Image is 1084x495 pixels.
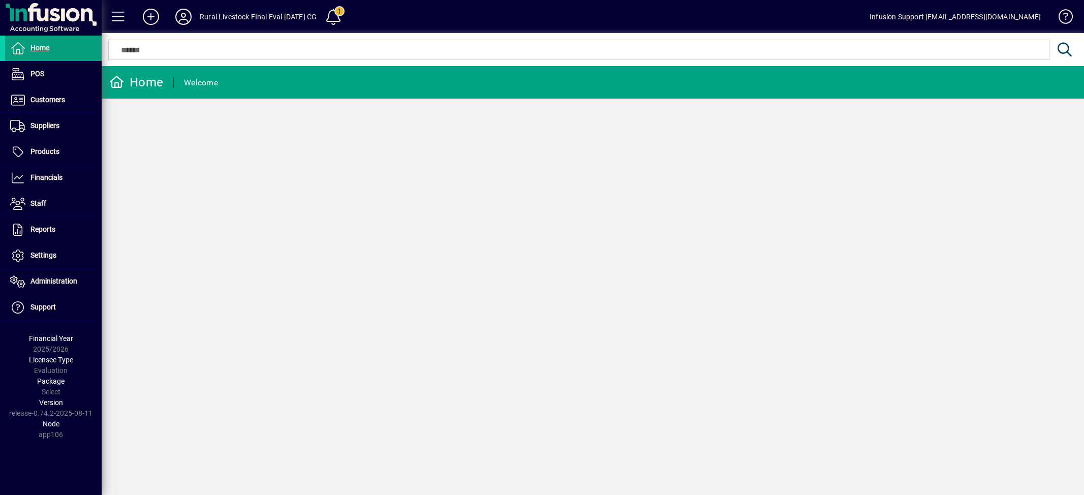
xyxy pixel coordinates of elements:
[30,70,44,78] span: POS
[30,121,59,130] span: Suppliers
[167,8,200,26] button: Profile
[184,75,218,91] div: Welcome
[30,277,77,285] span: Administration
[5,269,102,294] a: Administration
[29,356,73,364] span: Licensee Type
[30,303,56,311] span: Support
[135,8,167,26] button: Add
[30,199,46,207] span: Staff
[5,191,102,216] a: Staff
[5,139,102,165] a: Products
[5,61,102,87] a: POS
[109,74,163,90] div: Home
[39,398,63,407] span: Version
[5,295,102,320] a: Support
[870,9,1041,25] div: Infusion Support [EMAIL_ADDRESS][DOMAIN_NAME]
[5,87,102,113] a: Customers
[30,251,56,259] span: Settings
[30,225,55,233] span: Reports
[29,334,73,343] span: Financial Year
[30,147,59,156] span: Products
[43,420,59,428] span: Node
[30,96,65,104] span: Customers
[30,44,49,52] span: Home
[5,217,102,242] a: Reports
[200,9,317,25] div: Rural Livestock FInal Eval [DATE] CG
[30,173,63,181] span: Financials
[5,243,102,268] a: Settings
[1051,2,1071,35] a: Knowledge Base
[5,165,102,191] a: Financials
[37,377,65,385] span: Package
[5,113,102,139] a: Suppliers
